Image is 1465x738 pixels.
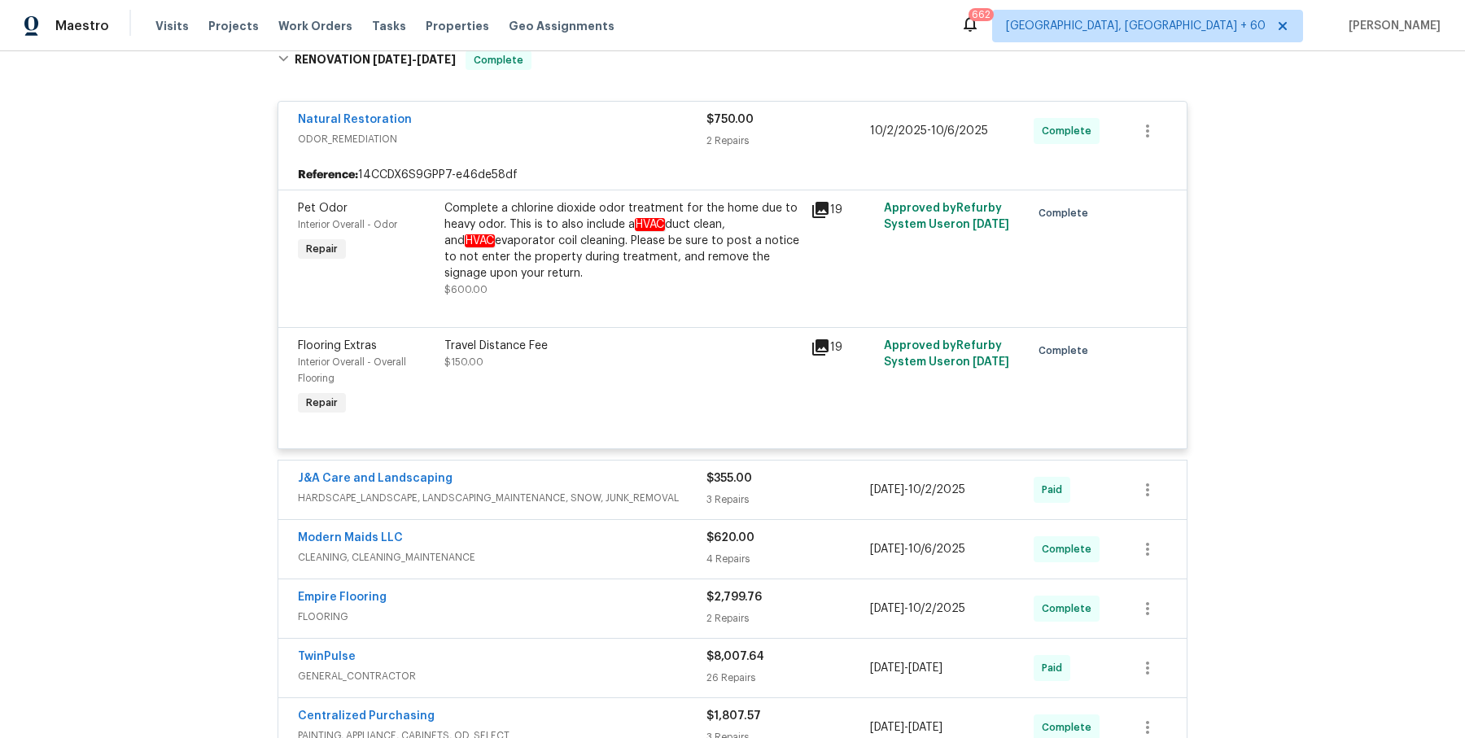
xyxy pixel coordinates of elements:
[1042,660,1069,676] span: Paid
[870,603,904,614] span: [DATE]
[811,200,874,220] div: 19
[208,18,259,34] span: Projects
[884,203,1009,230] span: Approved by Refurby System User on
[465,234,495,247] em: HVAC
[908,484,965,496] span: 10/2/2025
[298,220,397,229] span: Interior Overall - Odor
[706,592,762,603] span: $2,799.76
[1042,541,1098,557] span: Complete
[298,710,435,722] a: Centralized Purchasing
[509,18,614,34] span: Geo Assignments
[295,50,456,70] h6: RENOVATION
[706,473,752,484] span: $355.00
[373,54,412,65] span: [DATE]
[1006,18,1266,34] span: [GEOGRAPHIC_DATA], [GEOGRAPHIC_DATA] + 60
[870,544,904,555] span: [DATE]
[870,484,904,496] span: [DATE]
[298,668,706,684] span: GENERAL_CONTRACTOR
[706,532,754,544] span: $620.00
[870,722,904,733] span: [DATE]
[444,357,483,367] span: $150.00
[444,285,488,295] span: $600.00
[870,660,942,676] span: -
[298,167,358,183] b: Reference:
[444,200,801,282] div: Complete a chlorine dioxide odor treatment for the home due to heavy odor. This is to also includ...
[870,125,927,137] span: 10/2/2025
[811,338,874,357] div: 19
[278,160,1187,190] div: 14CCDX6S9GPP7-e46de58df
[706,133,870,149] div: 2 Repairs
[426,18,489,34] span: Properties
[298,357,406,383] span: Interior Overall - Overall Flooring
[444,338,801,354] div: Travel Distance Fee
[706,114,754,125] span: $750.00
[298,473,453,484] a: J&A Care and Landscaping
[706,551,870,567] div: 4 Repairs
[298,609,706,625] span: FLOORING
[298,340,377,352] span: Flooring Extras
[300,241,344,257] span: Repair
[884,340,1009,368] span: Approved by Refurby System User on
[278,18,352,34] span: Work Orders
[298,651,356,662] a: TwinPulse
[908,544,965,555] span: 10/6/2025
[298,490,706,506] span: HARDSCAPE_LANDSCAPE, LANDSCAPING_MAINTENANCE, SNOW, JUNK_REMOVAL
[870,541,965,557] span: -
[870,482,965,498] span: -
[1039,205,1095,221] span: Complete
[870,719,942,736] span: -
[298,131,706,147] span: ODOR_REMEDIATION
[908,662,942,674] span: [DATE]
[300,395,344,411] span: Repair
[973,356,1009,368] span: [DATE]
[298,592,387,603] a: Empire Flooring
[298,203,348,214] span: Pet Odor
[706,651,764,662] span: $8,007.64
[706,610,870,627] div: 2 Repairs
[155,18,189,34] span: Visits
[870,600,965,617] span: -
[635,218,665,231] em: HVAC
[870,123,988,139] span: -
[1042,719,1098,736] span: Complete
[908,722,942,733] span: [DATE]
[55,18,109,34] span: Maestro
[417,54,456,65] span: [DATE]
[706,491,870,508] div: 3 Repairs
[706,670,870,686] div: 26 Repairs
[372,20,406,32] span: Tasks
[298,114,412,125] a: Natural Restoration
[973,219,1009,230] span: [DATE]
[298,532,403,544] a: Modern Maids LLC
[972,7,991,23] div: 662
[1042,123,1098,139] span: Complete
[870,662,904,674] span: [DATE]
[908,603,965,614] span: 10/2/2025
[298,549,706,566] span: CLEANING, CLEANING_MAINTENANCE
[1342,18,1441,34] span: [PERSON_NAME]
[467,52,530,68] span: Complete
[1039,343,1095,359] span: Complete
[373,54,456,65] span: -
[931,125,988,137] span: 10/6/2025
[706,710,761,722] span: $1,807.57
[273,34,1192,86] div: RENOVATION [DATE]-[DATE]Complete
[1042,600,1098,617] span: Complete
[1042,482,1069,498] span: Paid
